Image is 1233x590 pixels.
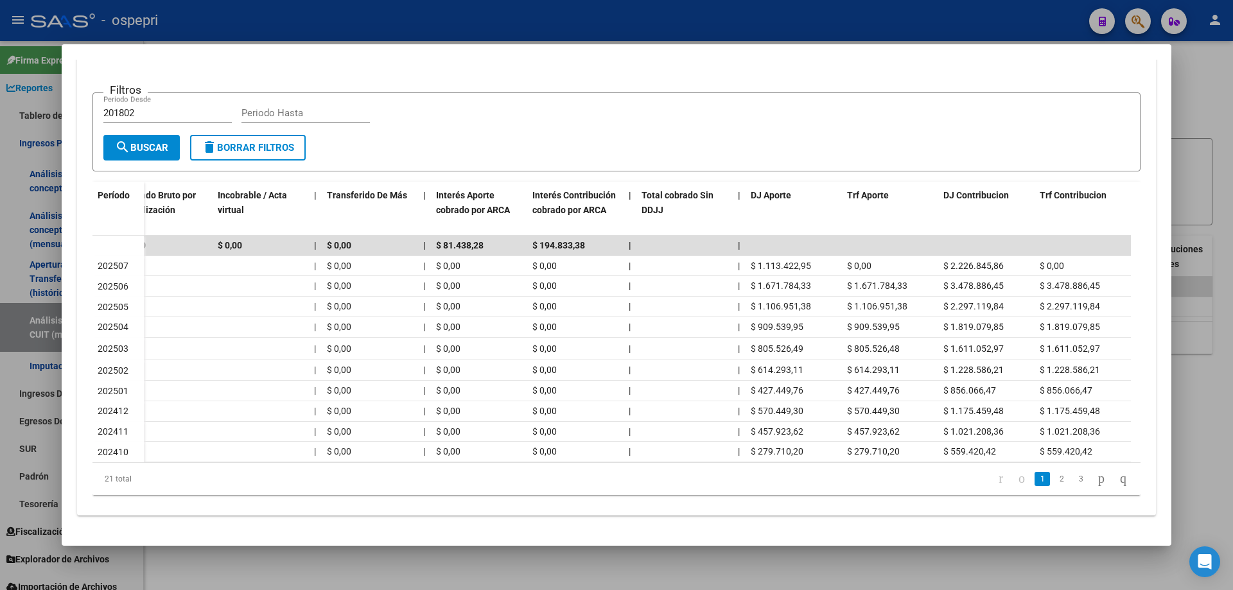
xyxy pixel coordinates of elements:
span: | [738,240,740,250]
span: 202501 [98,386,128,396]
span: | [629,322,631,332]
span: | [629,406,631,416]
span: $ 0,00 [436,281,460,291]
span: | [629,240,631,250]
span: $ 194.833,38 [532,240,585,250]
span: $ 427.449,76 [751,385,803,395]
li: page 1 [1033,468,1052,490]
datatable-header-cell: Incobrable / Acta virtual [213,182,309,238]
span: $ 0,00 [327,240,351,250]
span: $ 2.226.845,86 [943,261,1004,271]
span: $ 856.066,47 [943,385,996,395]
span: | [738,365,740,375]
span: $ 0,00 [436,406,460,416]
span: $ 0,00 [327,281,351,291]
a: 3 [1073,472,1089,486]
span: $ 856.066,47 [1040,385,1092,395]
span: $ 0,00 [532,343,557,354]
span: 202412 [98,406,128,416]
span: | [314,426,316,437]
datatable-header-cell: Transferido De Más [322,182,418,238]
span: $ 0,00 [847,261,871,271]
datatable-header-cell: | [624,182,636,238]
span: $ 0,00 [532,385,557,395]
span: $ 570.449,30 [751,406,803,416]
span: Cobrado Bruto por Fiscalización [121,190,196,215]
span: | [314,343,316,354]
span: | [423,343,425,354]
span: $ 1.819.079,85 [1040,322,1100,332]
span: $ 1.228.586,21 [943,365,1004,375]
span: DJ Contribucion [943,190,1009,200]
span: $ 0,00 [327,301,351,311]
span: $ 457.923,62 [847,426,900,437]
span: $ 0,00 [532,261,557,271]
datatable-header-cell: DJ Aporte [746,182,842,238]
span: | [423,190,426,200]
span: $ 1.671.784,33 [751,281,811,291]
datatable-header-cell: DJ Contribucion [938,182,1035,238]
span: $ 1.106.951,38 [751,301,811,311]
span: $ 0,00 [218,240,242,250]
button: Borrar Filtros [190,135,306,161]
span: $ 0,00 [532,365,557,375]
a: 2 [1054,472,1069,486]
span: $ 0,00 [327,426,351,437]
a: go to first page [993,472,1009,486]
datatable-header-cell: Trf Contribucion [1035,182,1131,238]
span: $ 1.175.459,48 [1040,406,1100,416]
span: Incobrable / Acta virtual [218,190,287,215]
button: Buscar [103,135,180,161]
span: | [629,426,631,437]
span: $ 1.021.208,36 [1040,426,1100,437]
span: | [314,301,316,311]
span: | [314,322,316,332]
span: 202411 [98,426,128,437]
a: go to previous page [1013,472,1031,486]
span: $ 0,00 [532,301,557,311]
span: | [423,261,425,271]
span: | [314,281,316,291]
span: $ 909.539,95 [751,322,803,332]
span: $ 0,00 [436,343,460,354]
span: | [423,385,425,395]
span: $ 2.297.119,84 [1040,301,1100,311]
span: $ 0,00 [327,365,351,375]
span: | [629,446,631,456]
span: $ 1.021.208,36 [943,426,1004,437]
span: | [738,446,740,456]
span: | [738,343,740,354]
datatable-header-cell: Total cobrado Sin DDJJ [636,182,733,238]
span: | [738,406,740,416]
span: | [629,343,631,354]
span: $ 0,00 [436,385,460,395]
span: | [423,322,425,332]
span: Borrar Filtros [202,142,294,153]
span: | [314,406,316,416]
span: $ 1.175.459,48 [943,406,1004,416]
span: | [314,365,316,375]
span: | [629,385,631,395]
span: | [629,365,631,375]
span: $ 0,00 [436,365,460,375]
span: $ 0,00 [436,446,460,456]
span: 202507 [98,261,128,271]
span: $ 0,00 [327,322,351,332]
span: $ 1.671.784,33 [847,281,907,291]
span: | [314,240,317,250]
datatable-header-cell: | [309,182,322,238]
span: $ 427.449,76 [847,385,900,395]
span: 202506 [98,281,128,291]
span: $ 559.420,42 [1040,446,1092,456]
span: | [423,426,425,437]
datatable-header-cell: Interés Aporte cobrado por ARCA [431,182,527,238]
span: $ 0,00 [436,301,460,311]
span: $ 559.420,42 [943,446,996,456]
span: $ 614.293,11 [751,365,803,375]
span: | [314,446,316,456]
datatable-header-cell: Cobrado Bruto por Fiscalización [116,182,213,238]
datatable-header-cell: | [418,182,431,238]
span: $ 1.113.422,95 [751,261,811,271]
span: $ 0,00 [1040,261,1064,271]
span: Interés Aporte cobrado por ARCA [436,190,510,215]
